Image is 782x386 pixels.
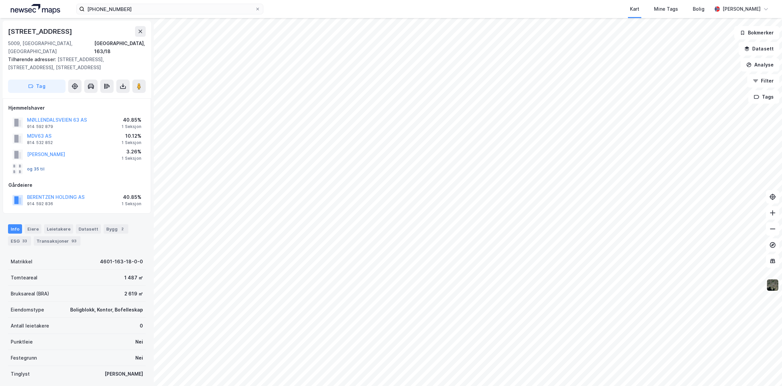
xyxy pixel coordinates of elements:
div: Transaksjoner [34,236,81,246]
div: ESG [8,236,31,246]
div: Bolig [693,5,704,13]
div: [GEOGRAPHIC_DATA], 163/18 [94,39,146,55]
div: Bruksareal (BRA) [11,290,49,298]
div: [PERSON_NAME] [105,370,143,378]
div: Eiere [25,224,41,234]
div: 40.85% [122,193,141,201]
button: Filter [747,74,779,88]
div: Gårdeiere [8,181,145,189]
button: Analyse [741,58,779,72]
div: [PERSON_NAME] [723,5,761,13]
button: Datasett [739,42,779,55]
div: Eiendomstype [11,306,44,314]
div: Boligblokk, Kontor, Bofelleskap [70,306,143,314]
div: 0 [140,322,143,330]
div: 93 [70,238,78,244]
div: Info [8,224,22,234]
div: Leietakere [44,224,73,234]
button: Bokmerker [734,26,779,39]
input: Søk på adresse, matrikkel, gårdeiere, leietakere eller personer [85,4,255,14]
div: Kontrollprogram for chat [749,354,782,386]
img: 9k= [766,279,779,291]
div: Festegrunn [11,354,37,362]
div: 914 592 836 [27,201,53,207]
div: 3.26% [122,148,141,156]
div: Mine Tags [654,5,678,13]
div: 40.85% [122,116,141,124]
div: Bygg [104,224,128,234]
div: Antall leietakere [11,322,49,330]
div: Tinglyst [11,370,30,378]
div: Matrikkel [11,258,32,266]
div: 33 [21,238,28,244]
div: 4601-163-18-0-0 [100,258,143,266]
div: 1 Seksjon [122,156,141,161]
div: 5009, [GEOGRAPHIC_DATA], [GEOGRAPHIC_DATA] [8,39,94,55]
div: 1 Seksjon [122,201,141,207]
span: Tilhørende adresser: [8,56,57,62]
div: 814 532 852 [27,140,53,145]
div: 1 487 ㎡ [124,274,143,282]
div: 914 592 879 [27,124,53,129]
div: Nei [135,338,143,346]
div: 10.12% [122,132,141,140]
div: Datasett [76,224,101,234]
div: [STREET_ADDRESS] [8,26,74,37]
div: [STREET_ADDRESS], [STREET_ADDRESS], [STREET_ADDRESS] [8,55,140,72]
img: logo.a4113a55bc3d86da70a041830d287a7e.svg [11,4,60,14]
iframe: Chat Widget [749,354,782,386]
div: Kart [630,5,639,13]
div: Nei [135,354,143,362]
button: Tags [748,90,779,104]
div: Punktleie [11,338,33,346]
div: 2 [119,226,126,232]
div: Hjemmelshaver [8,104,145,112]
div: 2 619 ㎡ [124,290,143,298]
div: Tomteareal [11,274,37,282]
div: 1 Seksjon [122,124,141,129]
button: Tag [8,80,66,93]
div: 1 Seksjon [122,140,141,145]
